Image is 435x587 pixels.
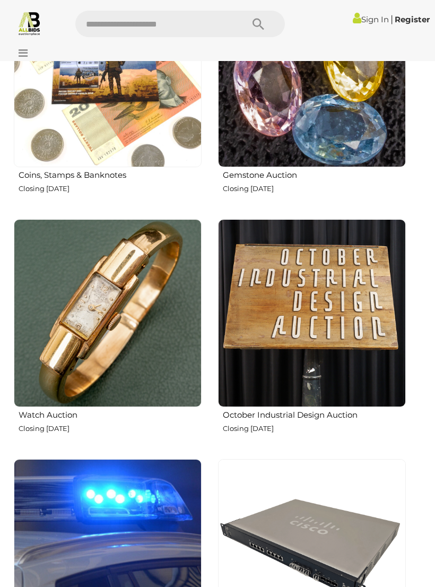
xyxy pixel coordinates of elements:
span: | [390,13,393,25]
h2: Coins, Stamps & Banknotes [19,168,202,180]
a: Watch Auction Closing [DATE] [13,219,202,451]
img: Allbids.com.au [17,11,42,36]
button: Search [232,11,285,37]
h2: Watch Auction [19,408,202,420]
h2: October Industrial Design Auction [223,408,406,420]
a: Register [395,14,430,24]
p: Closing [DATE] [19,183,202,195]
p: Closing [DATE] [223,422,406,435]
img: Watch Auction [14,219,202,407]
a: October Industrial Design Auction Closing [DATE] [217,219,406,451]
p: Closing [DATE] [19,422,202,435]
p: Closing [DATE] [223,183,406,195]
a: Sign In [353,14,389,24]
h2: Gemstone Auction [223,168,406,180]
img: October Industrial Design Auction [218,219,406,407]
